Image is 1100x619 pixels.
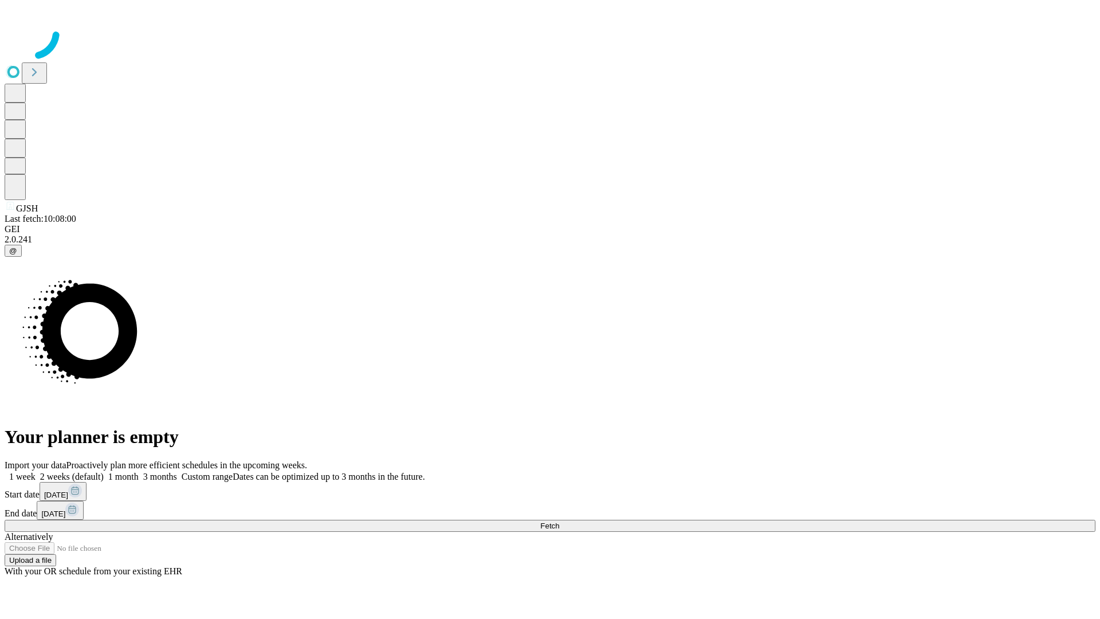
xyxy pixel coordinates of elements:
[5,501,1095,520] div: End date
[5,214,76,224] span: Last fetch: 10:08:00
[5,566,182,576] span: With your OR schedule from your existing EHR
[41,510,65,518] span: [DATE]
[182,472,233,481] span: Custom range
[5,482,1095,501] div: Start date
[5,554,56,566] button: Upload a file
[5,532,53,542] span: Alternatively
[5,426,1095,448] h1: Your planner is empty
[9,472,36,481] span: 1 week
[16,203,38,213] span: GJSH
[5,224,1095,234] div: GEI
[5,460,66,470] span: Import your data
[143,472,177,481] span: 3 months
[66,460,307,470] span: Proactively plan more efficient schedules in the upcoming weeks.
[37,501,84,520] button: [DATE]
[233,472,425,481] span: Dates can be optimized up to 3 months in the future.
[44,491,68,499] span: [DATE]
[540,522,559,530] span: Fetch
[108,472,139,481] span: 1 month
[40,472,104,481] span: 2 weeks (default)
[5,245,22,257] button: @
[9,246,17,255] span: @
[5,520,1095,532] button: Fetch
[40,482,87,501] button: [DATE]
[5,234,1095,245] div: 2.0.241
